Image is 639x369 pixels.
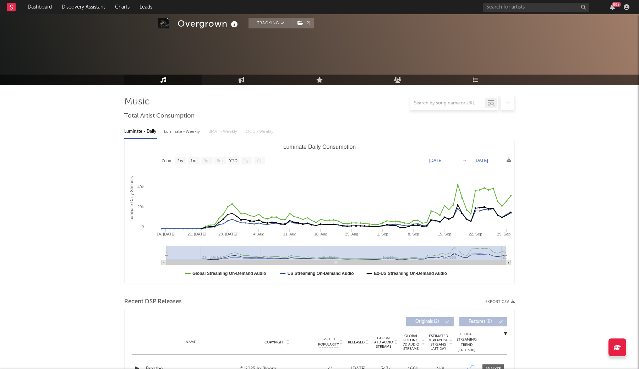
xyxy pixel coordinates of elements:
[244,158,248,163] text: 1y
[475,158,488,163] text: [DATE]
[293,18,314,28] button: (2)
[248,18,293,28] button: Tracking
[485,300,515,304] button: Export CSV
[469,232,482,236] text: 22. Sep
[142,224,144,229] text: 0
[411,320,443,324] span: Originals ( 2 )
[124,126,157,138] div: Luminate - Daily
[459,317,507,326] button: Features(0)
[612,2,621,7] div: 99 +
[410,101,485,106] input: Search by song name or URL
[164,126,201,138] div: Luminate - Weekly
[125,141,514,283] svg: Luminate Daily Consumption
[191,158,197,163] text: 1m
[217,158,223,163] text: 6m
[177,18,240,29] div: Overgrown
[283,232,296,236] text: 11. Aug
[162,158,173,163] text: Zoom
[283,144,356,150] text: Luminate Daily Consumption
[497,232,510,236] text: 29. Sep
[408,232,419,236] text: 8. Sep
[124,112,195,120] span: Total Artist Consumption
[146,340,236,345] div: Name
[374,271,447,276] text: Ex-US Streaming On-Demand Audio
[157,232,175,236] text: 14. [DATE]
[218,232,237,236] text: 28. [DATE]
[192,271,266,276] text: Global Streaming On-Demand Audio
[456,332,477,353] div: Global Streaming Trend (Last 60D)
[129,176,134,221] text: Luminate Daily Streams
[318,337,339,347] span: Spotify Popularity
[345,232,358,236] text: 25. Aug
[374,336,393,349] span: Global ATD Audio Streams
[464,320,497,324] span: Features ( 0 )
[253,232,264,236] text: 4. Aug
[406,317,454,326] button: Originals(2)
[293,18,314,28] span: ( 2 )
[314,232,327,236] text: 18. Aug
[463,158,467,163] text: →
[438,232,451,236] text: 15. Sep
[348,340,365,344] span: Released
[124,298,182,306] span: Recent DSP Releases
[503,255,509,259] text: 2…
[204,158,210,163] text: 3m
[137,205,144,209] text: 20k
[264,340,285,344] span: Copyright
[229,158,237,163] text: YTD
[377,232,388,236] text: 1. Sep
[257,158,261,163] text: All
[483,3,589,12] input: Search for artists
[288,271,354,276] text: US Streaming On-Demand Audio
[137,185,144,189] text: 40k
[610,4,615,10] button: 99+
[178,158,184,163] text: 1w
[401,334,421,351] span: Global Rolling 7D Audio Streams
[428,334,448,351] span: Estimated % Playlist Streams Last Day
[187,232,206,236] text: 21. [DATE]
[429,158,443,163] text: [DATE]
